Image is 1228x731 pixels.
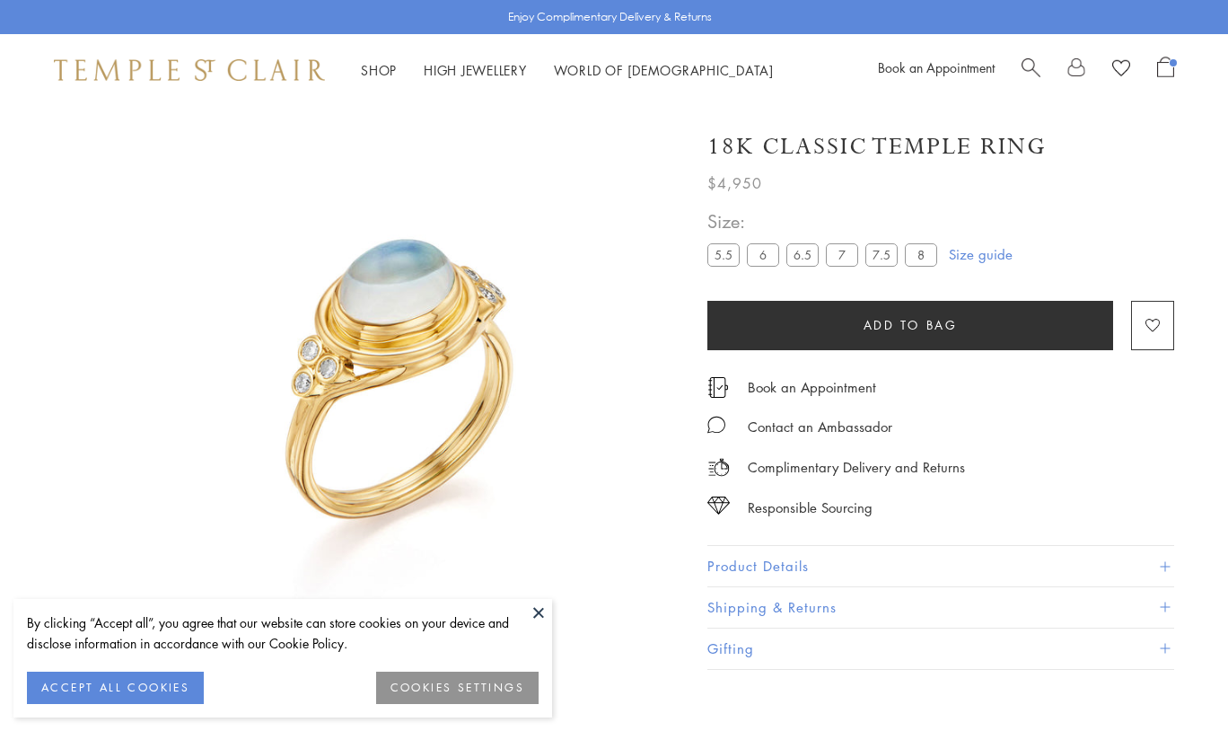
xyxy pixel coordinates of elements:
[361,61,397,79] a: ShopShop
[707,207,944,236] span: Size:
[748,416,892,438] div: Contact an Ambassador
[361,59,774,82] nav: Main navigation
[1157,57,1174,84] a: Open Shopping Bag
[865,243,898,266] label: 7.5
[27,672,204,704] button: ACCEPT ALL COOKIES
[554,61,774,79] a: World of [DEMOGRAPHIC_DATA]World of [DEMOGRAPHIC_DATA]
[826,243,858,266] label: 7
[878,58,995,76] a: Book an Appointment
[786,243,819,266] label: 6.5
[864,315,958,335] span: Add to bag
[905,243,937,266] label: 8
[707,131,1047,163] h1: 18K Classic Temple Ring
[27,612,539,654] div: By clicking “Accept all”, you agree that our website can store cookies on your device and disclos...
[707,416,725,434] img: MessageIcon-01_2.svg
[707,377,729,398] img: icon_appointment.svg
[117,106,680,670] img: R14109-BM7H
[707,456,730,479] img: icon_delivery.svg
[949,245,1013,263] a: Size guide
[748,377,876,397] a: Book an Appointment
[707,587,1174,628] button: Shipping & Returns
[376,672,539,704] button: COOKIES SETTINGS
[1022,57,1040,84] a: Search
[1112,57,1130,84] a: View Wishlist
[707,172,762,195] span: $4,950
[1138,647,1210,713] iframe: Gorgias live chat messenger
[424,61,527,79] a: High JewelleryHigh Jewellery
[748,456,965,479] p: Complimentary Delivery and Returns
[707,629,1174,669] button: Gifting
[508,8,712,26] p: Enjoy Complimentary Delivery & Returns
[707,301,1113,350] button: Add to bag
[747,243,779,266] label: 6
[707,497,730,515] img: icon_sourcing.svg
[54,59,325,81] img: Temple St. Clair
[748,497,873,519] div: Responsible Sourcing
[707,546,1174,586] button: Product Details
[707,243,740,266] label: 5.5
